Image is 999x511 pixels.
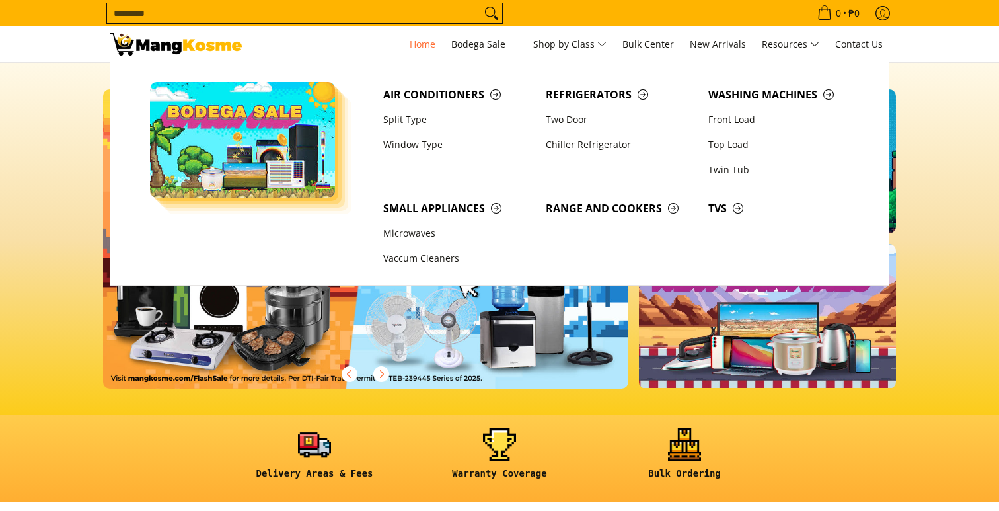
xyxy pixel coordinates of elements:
span: Contact Us [835,38,883,50]
a: New Arrivals [683,26,753,62]
span: Refrigerators [546,87,695,103]
span: Air Conditioners [383,87,533,103]
span: Shop by Class [533,36,607,53]
a: <h6><strong>Delivery Areas & Fees</strong></h6> [229,428,400,490]
span: Home [410,38,435,50]
img: Bodega Sale [150,82,335,198]
span: • [813,6,864,20]
span: Washing Machines [708,87,858,103]
a: Window Type [377,132,539,157]
a: <h6><strong>Warranty Coverage</strong></h6> [414,428,585,490]
span: 0 [834,9,843,18]
span: Small Appliances [383,200,533,217]
a: Range and Cookers [539,196,702,221]
span: Resources [762,36,819,53]
a: Refrigerators [539,82,702,107]
span: Range and Cookers [546,200,695,217]
a: Air Conditioners [377,82,539,107]
a: More [103,89,671,410]
button: Next [367,360,396,389]
a: Bodega Sale [445,26,524,62]
span: TVs [708,200,858,217]
a: Split Type [377,107,539,132]
button: Previous [335,360,364,389]
a: Chiller Refrigerator [539,132,702,157]
span: Bodega Sale [451,36,517,53]
button: Search [481,3,502,23]
a: Twin Tub [702,157,864,182]
span: New Arrivals [690,38,746,50]
a: Washing Machines [702,82,864,107]
a: Microwaves [377,221,539,247]
a: Shop by Class [527,26,613,62]
a: Bulk Center [616,26,681,62]
a: Front Load [702,107,864,132]
a: <h6><strong>Bulk Ordering</strong></h6> [599,428,770,490]
a: Top Load [702,132,864,157]
img: Mang Kosme: Your Home Appliances Warehouse Sale Partner! [110,33,242,56]
span: ₱0 [846,9,862,18]
nav: Main Menu [255,26,889,62]
a: Small Appliances [377,196,539,221]
a: Two Door [539,107,702,132]
a: Vaccum Cleaners [377,247,539,272]
a: TVs [702,196,864,221]
a: Home [403,26,442,62]
a: Resources [755,26,826,62]
span: Bulk Center [622,38,674,50]
a: Contact Us [829,26,889,62]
